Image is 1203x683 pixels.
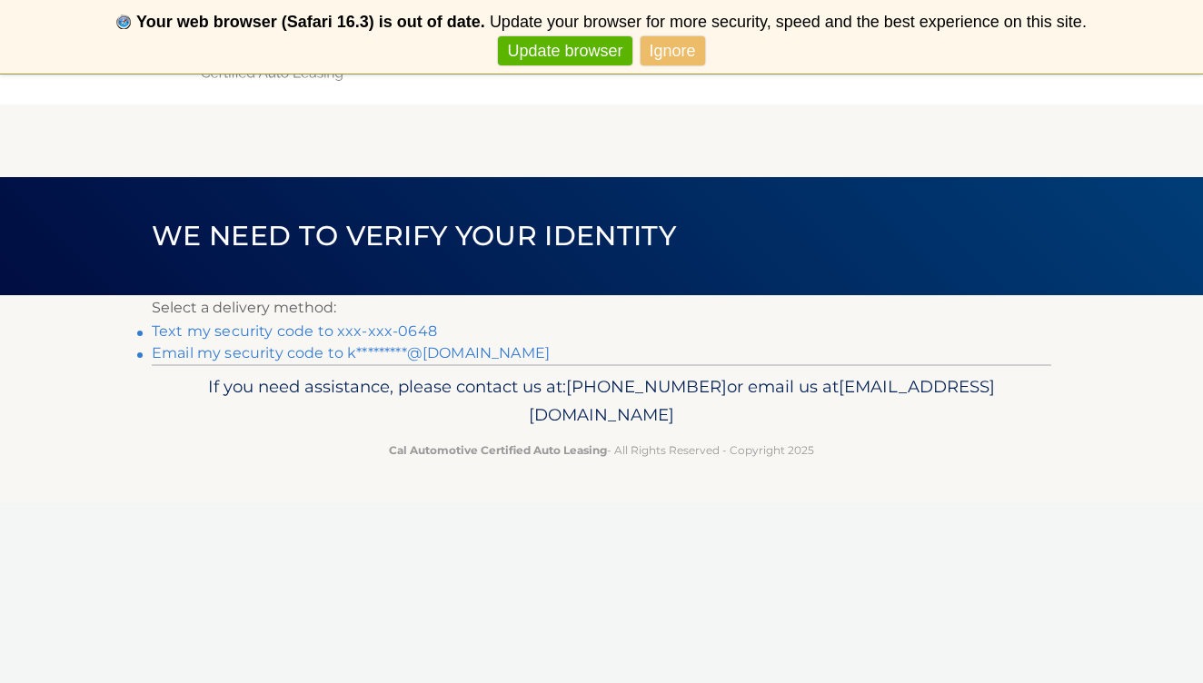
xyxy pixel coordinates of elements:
a: Ignore [641,36,705,66]
p: Select a delivery method: [152,295,1051,321]
strong: Cal Automotive Certified Auto Leasing [389,443,607,457]
p: If you need assistance, please contact us at: or email us at [164,372,1039,431]
span: We need to verify your identity [152,219,676,252]
a: Text my security code to xxx-xxx-0648 [152,322,437,340]
span: Update your browser for more security, speed and the best experience on this site. [490,13,1087,31]
a: Update browser [498,36,631,66]
b: Your web browser (Safari 16.3) is out of date. [136,13,485,31]
span: [PHONE_NUMBER] [566,376,727,397]
p: - All Rights Reserved - Copyright 2025 [164,440,1039,460]
a: Email my security code to k*********@[DOMAIN_NAME] [152,344,550,361]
